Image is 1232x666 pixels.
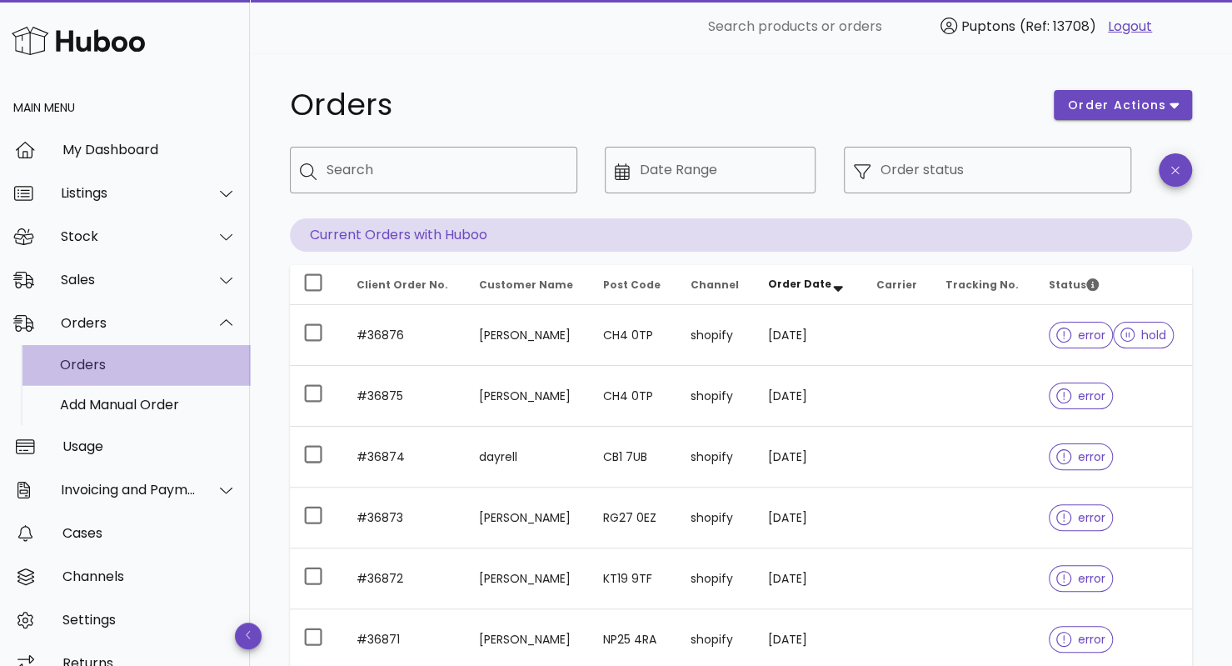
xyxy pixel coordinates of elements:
[754,366,862,427] td: [DATE]
[876,278,917,292] span: Carrier
[62,438,237,454] div: Usage
[60,357,237,373] div: Orders
[62,525,237,541] div: Cases
[677,427,755,488] td: shopify
[12,23,145,58] img: Huboo Logo
[1067,97,1167,114] span: order actions
[1108,17,1152,37] a: Logout
[754,305,862,366] td: [DATE]
[62,568,237,584] div: Channels
[1056,390,1105,402] span: error
[1056,573,1105,584] span: error
[590,488,676,548] td: RG27 0EZ
[863,265,933,305] th: Carrier
[590,427,676,488] td: CB1 7UB
[1020,17,1096,36] span: (Ref: 13708)
[1056,329,1105,341] span: error
[61,482,197,498] div: Invoicing and Payments
[466,548,591,609] td: [PERSON_NAME]
[466,366,591,427] td: [PERSON_NAME]
[343,366,466,427] td: #36875
[61,315,197,331] div: Orders
[754,488,862,548] td: [DATE]
[343,265,466,305] th: Client Order No.
[61,228,197,244] div: Stock
[466,427,591,488] td: dayrell
[1120,329,1167,341] span: hold
[677,548,755,609] td: shopify
[357,278,448,292] span: Client Order No.
[466,488,591,548] td: [PERSON_NAME]
[290,218,1192,252] p: Current Orders with Huboo
[603,278,661,292] span: Post Code
[61,185,197,201] div: Listings
[590,548,676,609] td: KT19 9TF
[343,548,466,609] td: #36872
[1049,278,1099,292] span: Status
[590,265,676,305] th: Post Code
[677,305,755,366] td: shopify
[466,305,591,366] td: [PERSON_NAME]
[945,278,1019,292] span: Tracking No.
[767,277,830,291] span: Order Date
[1056,451,1105,463] span: error
[691,278,739,292] span: Channel
[677,488,755,548] td: shopify
[1056,633,1105,645] span: error
[1054,90,1192,120] button: order actions
[754,427,862,488] td: [DATE]
[290,90,1034,120] h1: Orders
[343,488,466,548] td: #36873
[932,265,1035,305] th: Tracking No.
[961,17,1015,36] span: Puptons
[60,397,237,413] div: Add Manual Order
[343,427,466,488] td: #36874
[1056,512,1105,523] span: error
[62,612,237,628] div: Settings
[754,265,862,305] th: Order Date: Sorted descending. Activate to remove sorting.
[62,142,237,158] div: My Dashboard
[61,272,197,288] div: Sales
[343,305,466,366] td: #36876
[590,305,676,366] td: CH4 0TP
[590,366,676,427] td: CH4 0TP
[754,548,862,609] td: [DATE]
[479,278,573,292] span: Customer Name
[677,265,755,305] th: Channel
[677,366,755,427] td: shopify
[466,265,591,305] th: Customer Name
[1035,265,1192,305] th: Status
